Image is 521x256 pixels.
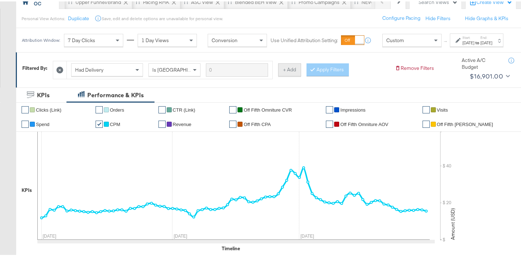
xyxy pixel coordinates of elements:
span: 7 Day Clicks [68,36,95,42]
div: Performance & KPIs [87,90,144,98]
label: End: [480,34,492,39]
span: Off Fifth [PERSON_NAME] [437,120,493,126]
a: ✔ [22,105,29,112]
span: Clicks (Link) [36,106,61,111]
a: ✔ [326,105,333,112]
div: Active A/C Budget [462,55,501,69]
a: ✔ [229,105,236,112]
a: ✔ [423,105,430,112]
span: Off Fifth Omniture CVR [244,106,292,111]
text: Amount (USD) [449,207,456,238]
a: ✔ [229,119,236,126]
a: ✔ [96,119,103,126]
span: Off Fifth Omniture AOV [340,120,388,126]
div: Filtered By: [22,63,47,70]
span: Visits [437,106,448,111]
span: Had Delivery [75,65,103,72]
input: Enter a search term [206,62,268,75]
div: KPIs [37,90,50,98]
span: Conversion [212,36,238,42]
button: Remove Filters [395,63,434,70]
button: Hide Graphs & KPIs [465,14,508,21]
div: Save, edit and delete options are unavailable for personal view. [102,14,223,20]
a: ✔ [423,119,430,126]
div: Attribution Window: [22,36,60,41]
a: ✔ [22,119,29,126]
button: + Add [278,62,301,75]
span: CTR (Link) [173,106,195,111]
button: Hide Filters [425,14,451,21]
span: Spend [36,120,50,126]
span: CPM [110,120,120,126]
strong: to [474,39,480,44]
div: Timeline [222,244,240,251]
button: $16,901.00 [467,69,511,81]
span: 1 Day Views [142,36,169,42]
a: ✔ [158,119,166,126]
a: ✔ [96,105,103,112]
span: ↑ [442,39,449,41]
div: Personal View Actions: [22,14,65,20]
button: Configure Pacing [377,10,425,23]
button: Duplicate [68,14,89,21]
span: Revenue [173,120,192,126]
a: ✔ [326,119,333,126]
div: KPIs [22,185,32,192]
div: [DATE] [480,39,492,44]
div: [DATE] [462,39,474,44]
span: Is [GEOGRAPHIC_DATA] [152,65,207,72]
div: $16,901.00 [470,69,503,80]
span: Custom [386,36,404,42]
span: off fifth CPA [244,120,271,126]
label: Use Unified Attribution Setting: [271,36,338,42]
span: Impressions [340,106,365,111]
label: Start: [462,34,474,39]
span: Orders [110,106,124,111]
a: ✔ [158,105,166,112]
